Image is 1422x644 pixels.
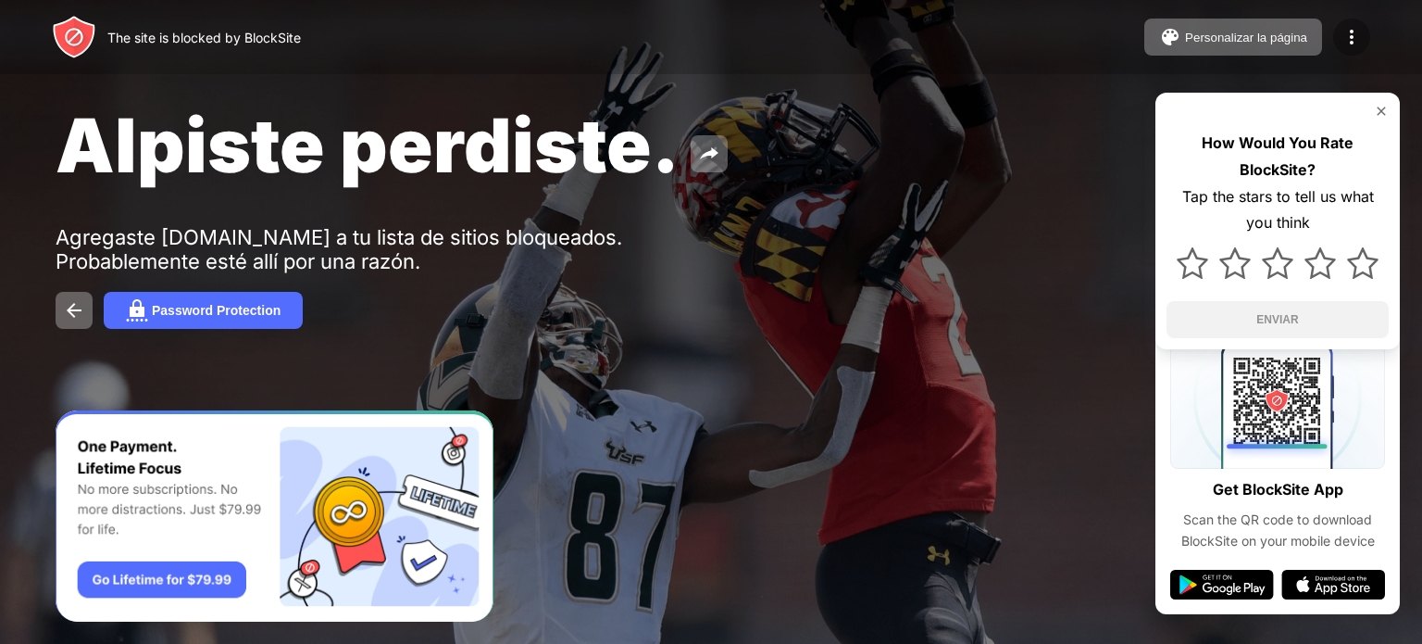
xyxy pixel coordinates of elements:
img: google-play.svg [1170,570,1274,600]
img: header-logo.svg [52,15,96,59]
iframe: Banner [56,410,493,623]
img: star.svg [1262,247,1293,279]
div: Tap the stars to tell us what you think [1166,183,1389,237]
div: Agregaste [DOMAIN_NAME] a tu lista de sitios bloqueados. Probablemente esté allí por una razón. [56,225,628,273]
img: star.svg [1219,247,1251,279]
button: Personalizar la página [1144,19,1322,56]
img: password.svg [126,299,148,322]
img: star.svg [1347,247,1378,279]
img: menu-icon.svg [1341,26,1363,48]
span: Alpiste perdiste. [56,100,680,190]
img: pallet.svg [1159,26,1181,48]
button: ENVIAR [1166,301,1389,338]
button: Password Protection [104,292,303,329]
img: share.svg [698,143,720,165]
img: star.svg [1177,247,1208,279]
div: Get BlockSite App [1213,476,1343,503]
img: rate-us-close.svg [1374,104,1389,119]
div: Password Protection [152,303,281,318]
div: How Would You Rate BlockSite? [1166,130,1389,183]
img: app-store.svg [1281,570,1385,600]
img: back.svg [63,299,85,322]
div: The site is blocked by BlockSite [107,30,301,45]
div: Scan the QR code to download BlockSite on your mobile device [1170,510,1385,551]
img: star.svg [1304,247,1336,279]
div: Personalizar la página [1185,31,1307,44]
